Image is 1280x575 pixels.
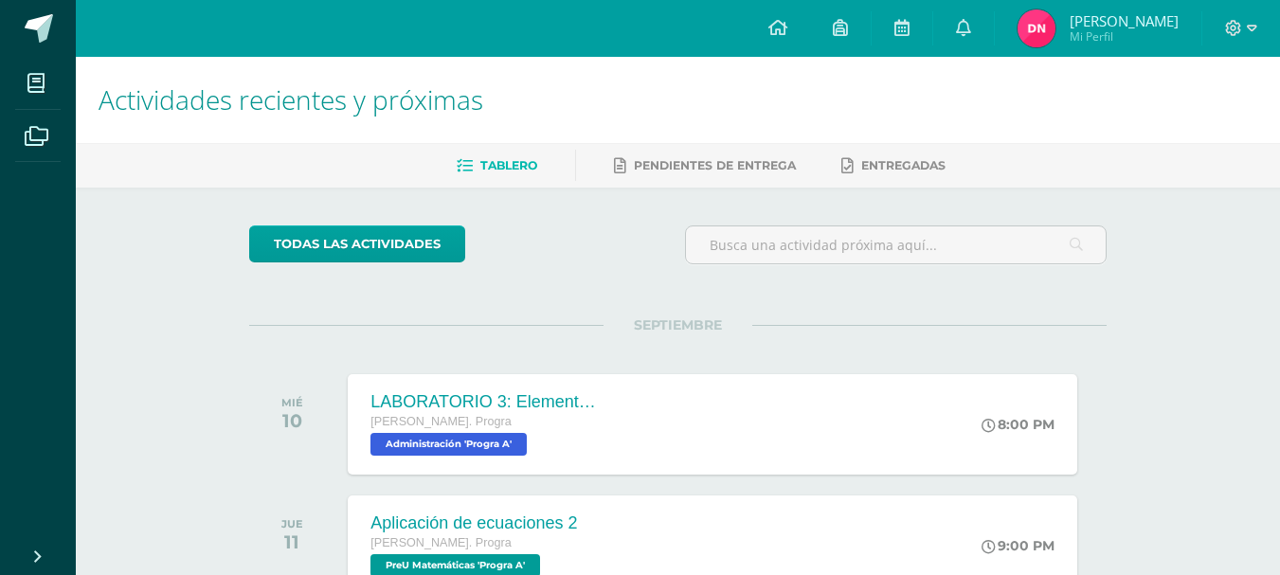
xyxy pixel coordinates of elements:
div: JUE [281,517,303,530]
input: Busca una actividad próxima aquí... [686,226,1106,263]
div: LABORATORIO 3: Elementos del emprenmdimiento. [370,392,598,412]
span: Actividades recientes y próximas [99,81,483,117]
div: MIÉ [281,396,303,409]
span: SEPTIEMBRE [604,316,752,333]
span: Mi Perfil [1070,28,1179,45]
span: Pendientes de entrega [634,158,796,172]
div: Aplicación de ecuaciones 2 [370,513,577,533]
span: Administración 'Progra A' [370,433,527,456]
span: Entregadas [861,158,946,172]
div: 9:00 PM [982,537,1055,554]
a: Tablero [457,151,537,181]
div: 8:00 PM [982,416,1055,433]
a: todas las Actividades [249,225,465,262]
div: 10 [281,409,303,432]
img: bd351907fcc6d815a8ede91418bd2634.png [1018,9,1055,47]
span: [PERSON_NAME]. Progra [370,536,511,549]
a: Pendientes de entrega [614,151,796,181]
div: 11 [281,530,303,553]
span: Tablero [480,158,537,172]
span: [PERSON_NAME]. Progra [370,415,511,428]
a: Entregadas [841,151,946,181]
span: [PERSON_NAME] [1070,11,1179,30]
